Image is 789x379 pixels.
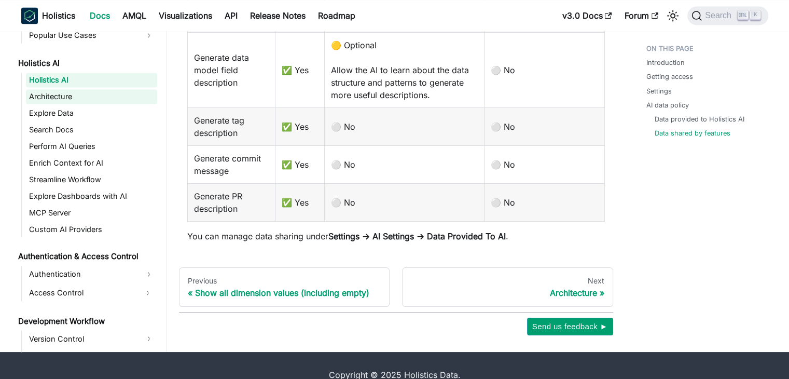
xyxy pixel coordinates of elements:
[275,146,324,184] td: ✅ Yes
[485,33,604,108] td: ⚪ No
[324,184,485,222] td: ⚪ No
[324,108,485,146] td: ⚪ No
[646,58,685,67] a: Introduction
[42,9,75,22] b: Holistics
[139,285,157,301] button: Expand sidebar category 'Access Control'
[26,139,157,154] a: Perform AI Queries
[411,276,604,286] div: Next
[26,73,157,87] a: Holistics AI
[655,114,744,124] a: Data provided to Holistics AI
[218,7,244,24] a: API
[26,206,157,220] a: MCP Server
[187,33,275,108] td: Generate data model field description
[26,27,157,44] a: Popular Use Cases
[750,10,760,20] kbd: K
[646,86,672,96] a: Settings
[26,189,157,204] a: Explore Dashboards with AI
[312,7,362,24] a: Roadmap
[324,33,485,108] td: 🟡 Optional Allow the AI to learn about the data structure and patterns to generate more useful de...
[275,184,324,222] td: ✅ Yes
[275,108,324,146] td: ✅ Yes
[26,222,157,237] a: Custom AI Providers
[485,108,604,146] td: ⚪ No
[187,108,275,146] td: Generate tag description
[15,314,157,328] a: Development Workflow
[179,267,613,307] nav: Docs pages
[26,330,157,347] a: Version Control
[702,11,738,20] span: Search
[187,184,275,222] td: Generate PR description
[26,123,157,137] a: Search Docs
[532,320,608,333] span: Send us feedback ►
[646,100,689,110] a: AI data policy
[324,146,485,184] td: ⚪ No
[687,6,768,25] button: Search (Ctrl+K)
[328,231,506,241] strong: Settings -> AI Settings -> Data Provided To AI
[411,288,604,298] div: Architecture
[556,7,618,24] a: v3.0 Docs
[527,318,613,335] button: Send us feedback ►
[402,267,613,307] a: NextArchitecture
[15,249,157,264] a: Authentication & Access Control
[187,230,605,242] p: You can manage data sharing under .
[244,7,312,24] a: Release Notes
[618,7,665,24] a: Forum
[655,128,730,138] a: Data shared by features
[485,184,604,222] td: ⚪ No
[26,89,157,104] a: Architecture
[26,156,157,170] a: Enrich Context for AI
[187,146,275,184] td: Generate commit message
[21,7,75,24] a: HolisticsHolistics
[26,349,157,363] a: Code Search
[665,7,681,24] button: Switch between dark and light mode (currently light mode)
[646,72,693,82] a: Getting access
[179,267,390,307] a: PreviousShow all dimension values (including empty)
[21,7,38,24] img: Holistics
[84,7,116,24] a: Docs
[275,33,324,108] td: ✅ Yes
[26,266,157,282] a: Authentication
[26,106,157,120] a: Explore Data
[15,56,157,71] a: Holistics AI
[26,172,157,187] a: Streamline Workflow
[188,276,381,286] div: Previous
[188,288,381,298] div: Show all dimension values (including empty)
[11,4,167,352] nav: Docs sidebar
[26,285,139,301] a: Access Control
[153,7,218,24] a: Visualizations
[116,7,153,24] a: AMQL
[485,146,604,184] td: ⚪ No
